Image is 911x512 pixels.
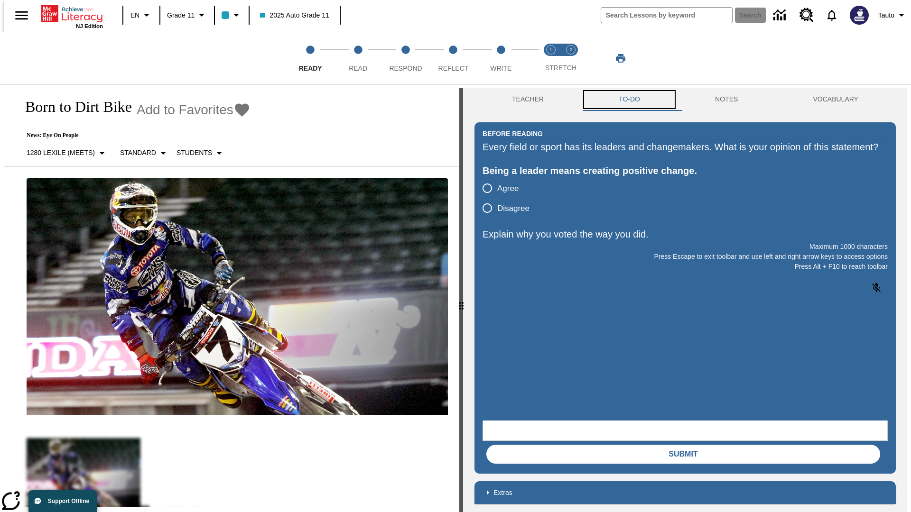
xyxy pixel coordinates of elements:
[545,64,576,72] span: STRETCH
[493,488,512,498] p: Extras
[474,88,896,111] div: Instructional Panel Tabs
[438,64,469,72] span: Reflect
[490,64,511,72] span: Write
[378,32,433,84] button: Respond step 3 of 5
[537,32,565,84] button: Stretch Read step 1 of 2
[497,183,519,195] span: Agree
[163,7,211,24] button: Grade: Grade 11, Select a grade
[605,50,636,67] button: Print
[283,32,338,84] button: Ready step 1 of 5
[844,3,874,27] button: Select a new avatar
[557,32,585,84] button: Stretch Respond step 2 of 2
[874,7,911,24] button: Profile/Settings
[173,145,229,162] button: Select Student
[483,163,888,178] div: Being a leader means creating positive change.
[330,32,385,84] button: Read step 2 of 5
[28,490,97,512] button: Support Offline
[474,481,896,504] div: Extras
[483,128,543,139] h2: Before Reading
[218,7,246,24] button: Class color is light blue. Change class color
[601,8,732,23] input: search field
[260,10,329,20] span: 2025 Auto Grade 11
[23,145,112,162] button: Select Lexile, 1280 Lexile (Meets)
[126,7,157,24] button: Language: EN, Select a language
[349,64,367,72] span: Read
[483,178,537,218] div: poll
[426,32,481,84] button: Reflect step 4 of 5
[819,3,844,27] a: Notifications
[27,178,448,415] img: Motocross racer James Stewart flies through the air on his dirt bike.
[4,8,139,16] body: Explain why you voted the way you did. Maximum 1000 characters Press Alt + F10 to reach toolbar P...
[483,227,888,242] p: Explain why you voted the way you did.
[474,32,529,84] button: Write step 5 of 5
[137,101,251,118] button: Add to Favorites - Born to Dirt Bike
[4,88,459,507] div: reading
[581,88,678,111] button: TO-DO
[878,10,894,20] span: Tauto
[549,47,552,52] text: 1
[459,88,463,512] div: Press Enter or Spacebar and then press right and left arrow keys to move the slider
[865,276,888,299] button: Click to activate and allow voice recognition
[76,23,103,29] span: NJ Edition
[497,202,530,215] span: Disagree
[130,10,139,20] span: EN
[850,6,869,25] img: Avatar
[15,98,132,116] h1: Born to Dirt Bike
[27,148,95,158] p: 1280 Lexile (Meets)
[569,47,572,52] text: 2
[768,2,794,28] a: Data Center
[483,252,888,262] p: Press Escape to exit toolbar and use left and right arrow keys to access options
[678,88,775,111] button: NOTES
[15,132,251,139] p: News: Eye On People
[474,88,581,111] button: Teacher
[137,102,233,118] span: Add to Favorites
[463,88,907,512] div: activity
[389,64,422,72] span: Respond
[167,10,195,20] span: Grade 11
[120,148,156,158] p: Standard
[794,2,819,28] a: Resource Center, Will open in new tab
[775,88,896,111] button: VOCABULARY
[486,445,880,464] button: Submit
[483,139,888,155] div: Every field or sport has its leaders and changemakers. What is your opinion of this statement?
[299,64,322,72] span: Ready
[483,242,888,252] p: Maximum 1000 characters
[116,145,173,162] button: Scaffolds, Standard
[48,498,89,504] span: Support Offline
[8,1,36,29] button: Open side menu
[483,262,888,272] p: Press Alt + F10 to reach toolbar
[41,3,103,29] div: Home
[177,148,212,158] p: Students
